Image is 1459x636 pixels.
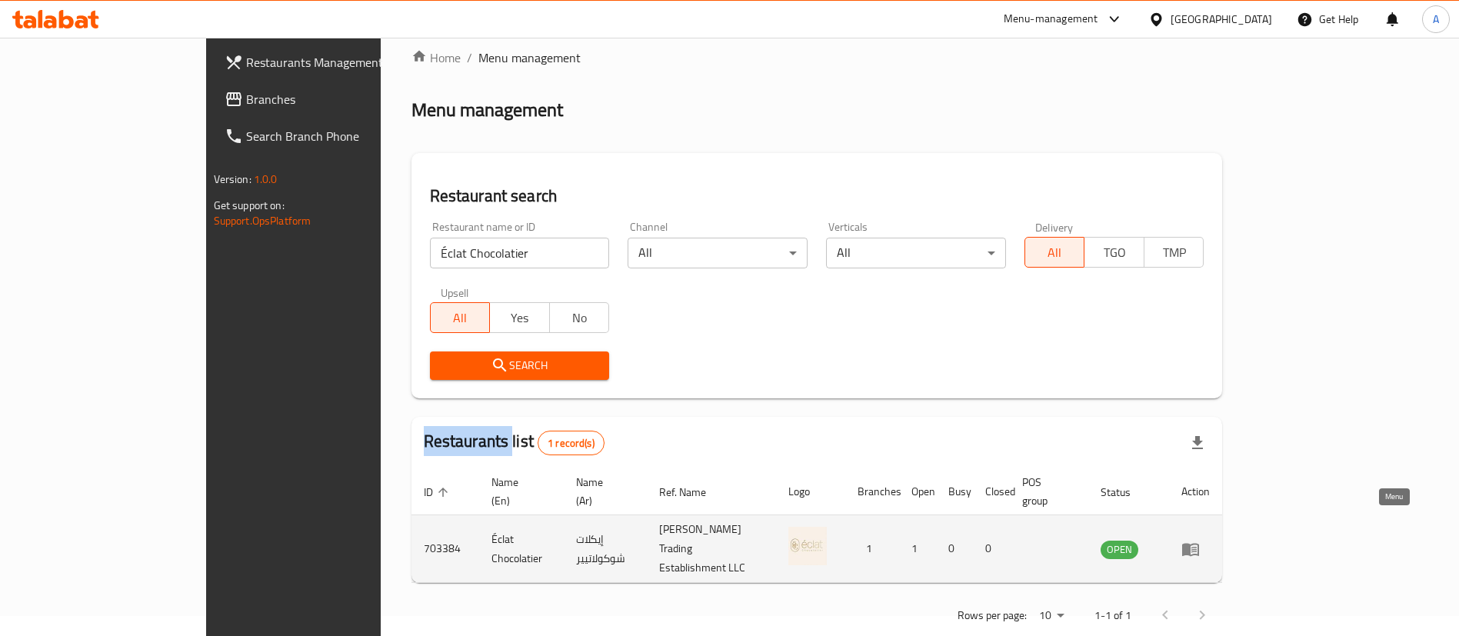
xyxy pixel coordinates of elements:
span: All [1031,241,1079,264]
h2: Menu management [411,98,563,122]
label: Upsell [441,287,469,298]
button: Yes [489,302,550,333]
span: All [437,307,485,329]
span: Yes [496,307,544,329]
p: Rows per page: [958,606,1027,625]
span: Version: [214,169,251,189]
h2: Restaurant search [430,185,1204,208]
span: Search Branch Phone [246,127,438,145]
span: Restaurants Management [246,53,438,72]
span: 1.0.0 [254,169,278,189]
span: Status [1101,483,1151,501]
a: Branches [212,81,450,118]
h2: Restaurants list [424,430,605,455]
label: Delivery [1035,221,1074,232]
button: TMP [1144,237,1204,268]
a: Restaurants Management [212,44,450,81]
span: Menu management [478,48,581,67]
p: 1-1 of 1 [1094,606,1131,625]
span: Branches [246,90,438,108]
button: No [549,302,610,333]
span: 1 record(s) [538,436,604,451]
td: 1 [899,515,936,583]
th: Action [1169,468,1222,515]
div: Total records count [538,431,605,455]
span: POS group [1022,473,1071,510]
td: إيكلات شوكولاتيير [564,515,648,583]
div: All [826,238,1006,268]
button: TGO [1084,237,1144,268]
td: [PERSON_NAME] Trading Establishment LLC [647,515,775,583]
div: All [628,238,808,268]
td: 0 [973,515,1010,583]
span: OPEN [1101,541,1138,558]
a: Search Branch Phone [212,118,450,155]
li: / [467,48,472,67]
td: 1 [845,515,899,583]
td: 0 [936,515,973,583]
span: Name (Ar) [576,473,629,510]
th: Logo [776,468,845,515]
nav: breadcrumb [411,48,1223,67]
span: No [556,307,604,329]
div: [GEOGRAPHIC_DATA] [1171,11,1272,28]
span: Ref. Name [659,483,726,501]
button: All [430,302,491,333]
table: enhanced table [411,468,1223,583]
span: TGO [1091,241,1138,264]
th: Closed [973,468,1010,515]
button: All [1024,237,1085,268]
span: Search [442,356,598,375]
div: OPEN [1101,541,1138,559]
a: Support.OpsPlatform [214,211,311,231]
div: Menu-management [1004,10,1098,28]
span: TMP [1151,241,1198,264]
span: Get support on: [214,195,285,215]
button: Search [430,351,610,380]
input: Search for restaurant name or ID.. [430,238,610,268]
div: Rows per page: [1033,604,1070,628]
span: ID [424,483,453,501]
th: Branches [845,468,899,515]
span: Name (En) [491,473,545,510]
span: A [1433,11,1439,28]
th: Open [899,468,936,515]
th: Busy [936,468,973,515]
img: Éclat Chocolatier [788,527,827,565]
td: Éclat Chocolatier [479,515,564,583]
